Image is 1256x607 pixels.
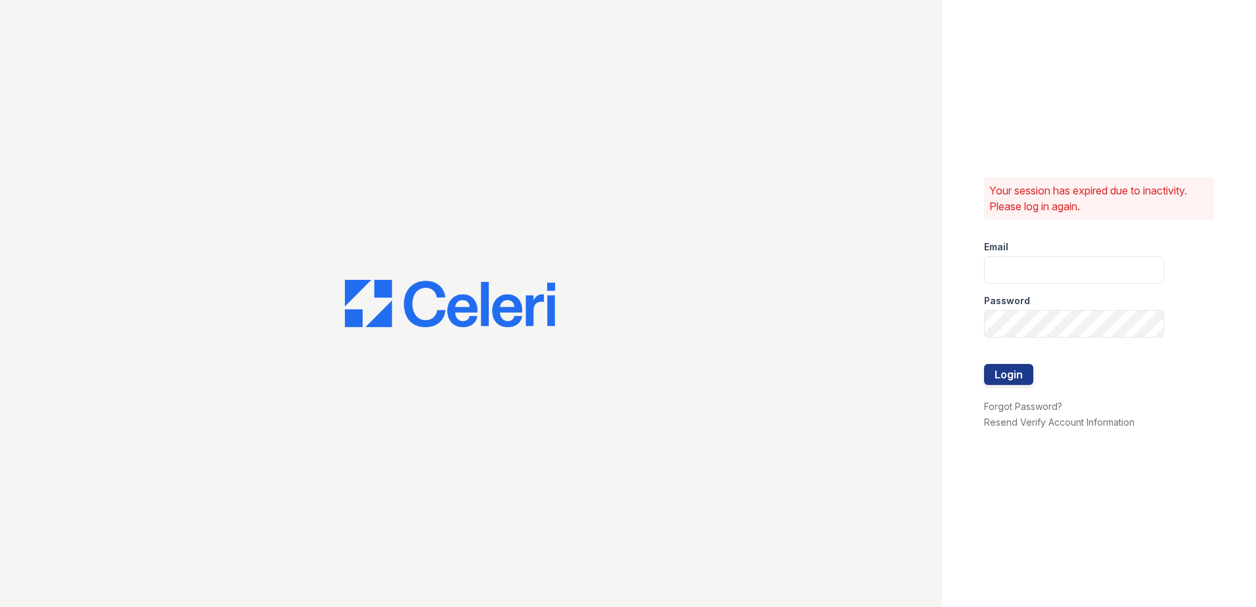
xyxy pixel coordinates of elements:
[984,294,1030,307] label: Password
[345,280,555,327] img: CE_Logo_Blue-a8612792a0a2168367f1c8372b55b34899dd931a85d93a1a3d3e32e68fde9ad4.png
[984,416,1134,428] a: Resend Verify Account Information
[984,401,1062,412] a: Forgot Password?
[984,364,1033,385] button: Login
[989,183,1209,214] p: Your session has expired due to inactivity. Please log in again.
[984,240,1008,254] label: Email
